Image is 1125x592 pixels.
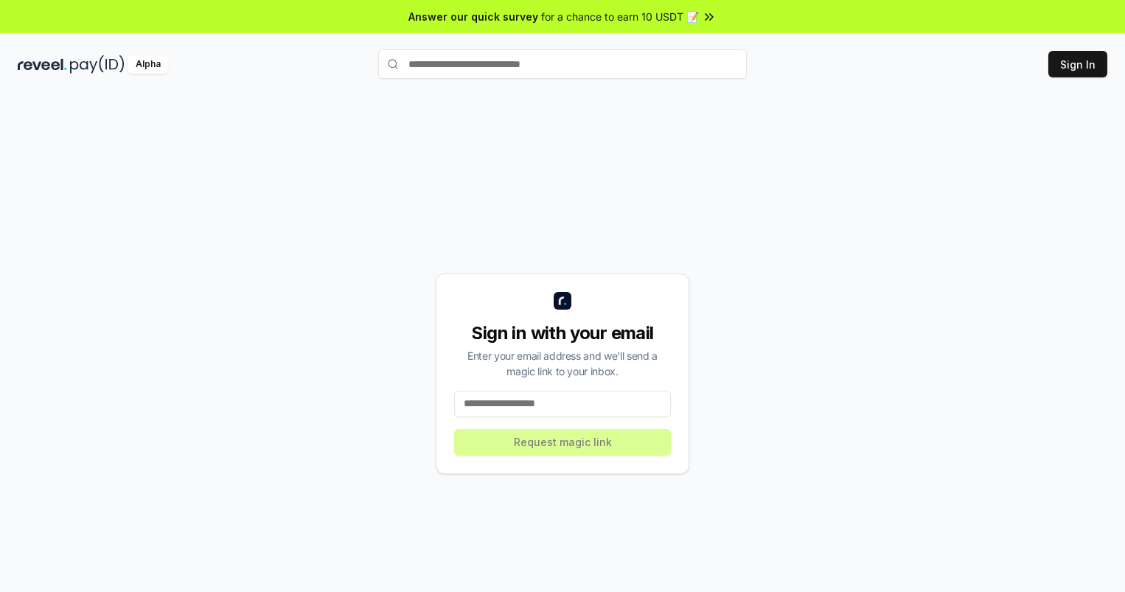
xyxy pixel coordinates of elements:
button: Sign In [1048,51,1107,77]
div: Enter your email address and we’ll send a magic link to your inbox. [454,348,671,379]
span: Answer our quick survey [408,9,538,24]
span: for a chance to earn 10 USDT 📝 [541,9,699,24]
img: reveel_dark [18,55,67,74]
div: Sign in with your email [454,321,671,345]
img: pay_id [70,55,125,74]
img: logo_small [554,292,571,310]
div: Alpha [128,55,169,74]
